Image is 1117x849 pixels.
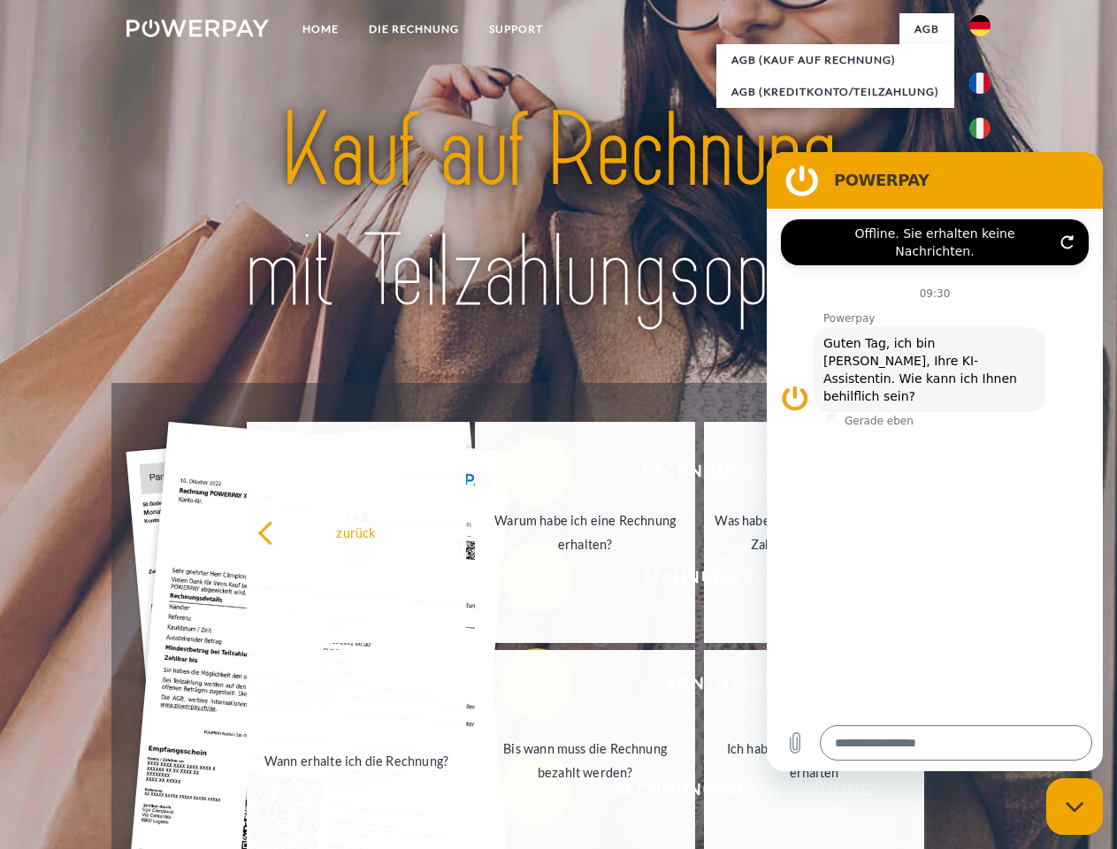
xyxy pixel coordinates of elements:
img: title-powerpay_de.svg [169,85,948,339]
img: logo-powerpay-white.svg [126,19,269,37]
iframe: Schaltfläche zum Öffnen des Messaging-Fensters; Konversation läuft [1046,778,1103,835]
iframe: Messaging-Fenster [767,152,1103,771]
a: SUPPORT [474,13,558,45]
a: agb [899,13,954,45]
div: Warum habe ich eine Rechnung erhalten? [486,509,685,556]
div: zurück [257,520,456,544]
div: Bis wann muss die Rechnung bezahlt werden? [486,737,685,784]
a: Home [287,13,354,45]
a: Was habe ich noch offen, ist meine Zahlung eingegangen? [704,422,924,643]
a: DIE RECHNUNG [354,13,474,45]
img: it [969,118,991,139]
div: Was habe ich noch offen, ist meine Zahlung eingegangen? [715,509,914,556]
img: de [969,15,991,36]
img: fr [969,73,991,94]
a: AGB (Kreditkonto/Teilzahlung) [716,76,954,108]
div: Wann erhalte ich die Rechnung? [257,748,456,772]
a: AGB (Kauf auf Rechnung) [716,44,954,76]
div: Ich habe nur eine Teillieferung erhalten [715,737,914,784]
